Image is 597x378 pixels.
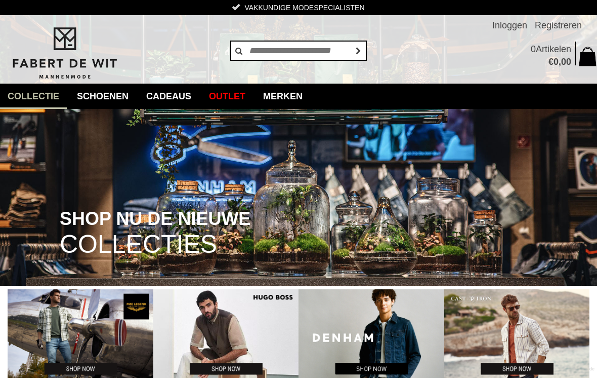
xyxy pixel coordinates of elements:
a: Merken [255,84,310,109]
span: € [548,57,553,67]
a: Outlet [201,84,253,109]
a: Registreren [535,15,582,35]
img: Fabert de Wit [8,26,121,81]
a: Cadeaus [139,84,199,109]
span: SHOP NU DE NIEUWE [60,209,250,229]
span: COLLECTIES [60,232,217,257]
span: , [559,57,561,67]
span: Artikelen [536,44,571,54]
span: 0 [553,57,559,67]
a: Inloggen [492,15,527,35]
span: 00 [561,57,571,67]
a: Schoenen [69,84,136,109]
span: 0 [531,44,536,54]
